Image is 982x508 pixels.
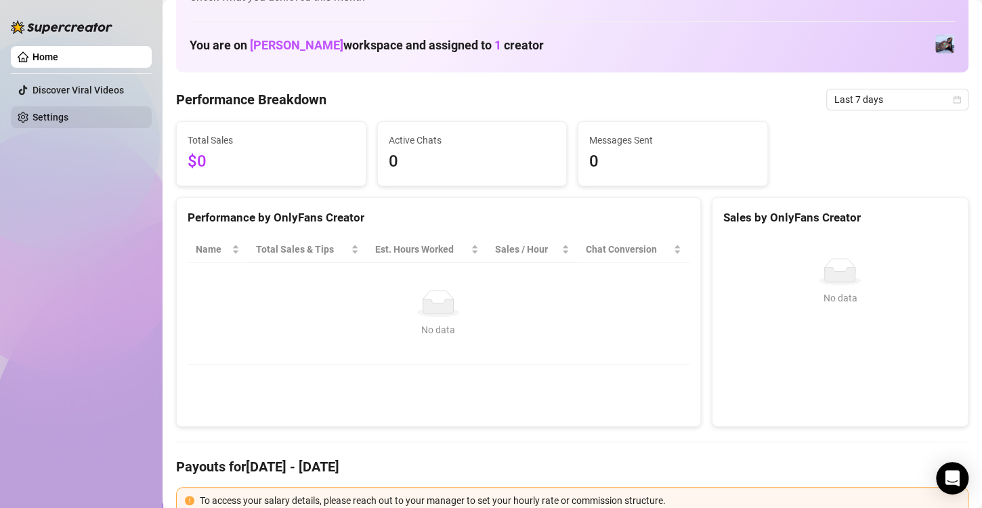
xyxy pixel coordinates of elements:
[578,236,689,263] th: Chat Conversion
[33,85,124,96] a: Discover Viral Videos
[188,149,355,175] span: $0
[375,242,468,257] div: Est. Hours Worked
[250,38,343,52] span: [PERSON_NAME]
[723,209,957,227] div: Sales by OnlyFans Creator
[248,236,367,263] th: Total Sales & Tips
[256,242,348,257] span: Total Sales & Tips
[495,242,559,257] span: Sales / Hour
[953,96,961,104] span: calendar
[389,149,556,175] span: 0
[494,38,501,52] span: 1
[729,291,952,305] div: No data
[190,38,544,53] h1: You are on workspace and assigned to creator
[200,493,960,508] div: To access your salary details, please reach out to your manager to set your hourly rate or commis...
[11,20,112,34] img: logo-BBDzfeDw.svg
[936,462,968,494] div: Open Intercom Messenger
[487,236,578,263] th: Sales / Hour
[176,90,326,109] h4: Performance Breakdown
[185,496,194,505] span: exclamation-circle
[33,51,58,62] a: Home
[188,236,248,263] th: Name
[188,133,355,148] span: Total Sales
[389,133,556,148] span: Active Chats
[589,133,756,148] span: Messages Sent
[834,89,960,110] span: Last 7 days
[935,35,954,54] img: PETITE
[589,149,756,175] span: 0
[201,322,676,337] div: No data
[196,242,229,257] span: Name
[188,209,689,227] div: Performance by OnlyFans Creator
[176,457,968,476] h4: Payouts for [DATE] - [DATE]
[33,112,68,123] a: Settings
[586,242,670,257] span: Chat Conversion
